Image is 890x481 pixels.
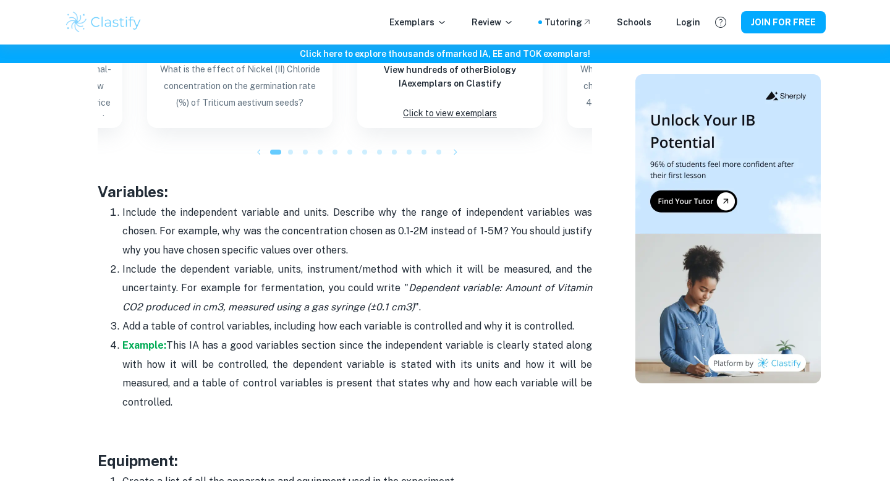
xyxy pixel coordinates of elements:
p: Exemplars [389,15,447,29]
a: Login [676,15,700,29]
a: Example: [122,339,166,351]
p: What is the effect of Nickel (II) Chloride concentration on the germination rate (%) of Triticum ... [157,61,323,116]
p: Add a table of control variables, including how each variable is controlled and why it is control... [122,317,592,336]
img: Clastify logo [64,10,143,35]
h6: Click here to explore thousands of marked IA, EE and TOK exemplars ! [2,47,888,61]
h6: View hundreds of other Biology IA exemplars on Clastify [367,63,533,90]
a: Blog exemplar: What is the effect of increasing iron (IWhat is the effect of increasing iron (III... [567,4,753,128]
p: Include the dependent variable, units, instrument/method with which it will be measured, and the ... [122,260,592,317]
button: JOIN FOR FREE [741,11,826,33]
h3: Variables: [98,181,592,203]
p: Click to view exemplars [403,105,497,122]
p: What is the effect of increasing iron (III) chloride concentration (0 mg/L, 2mg/L, 4mg/L, 6mg/L, ... [577,61,743,116]
p: Review [472,15,514,29]
button: Help and Feedback [710,12,731,33]
a: ExemplarsView hundreds of otherBiology IAexemplars on ClastifyClick to view exemplars [357,4,543,128]
a: Blog exemplar: What is the effect of Nickel (II) ChloriGrade received:7What is the effect of Nick... [147,4,333,128]
p: Include the independent variable and units. Describe why the range of independent variables was c... [122,203,592,260]
a: Tutoring [545,15,592,29]
img: Thumbnail [635,74,821,383]
h3: Equipment: [98,449,592,472]
i: Dependent variable: Amount of Vitamin CO2 produced in cm3, measured using a gas syringe (±0.1 cm3) [122,282,592,312]
a: Schools [617,15,651,29]
p: This IA has a good variables section since the independent variable is clearly stated along with ... [122,336,592,412]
